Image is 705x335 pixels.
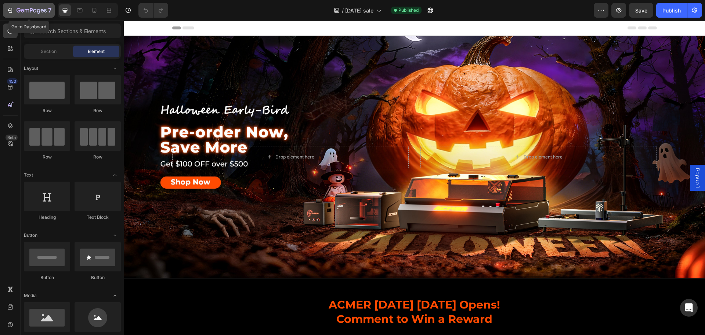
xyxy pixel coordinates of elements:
[662,7,681,14] div: Publish
[24,292,37,299] span: Media
[75,154,121,160] div: Row
[24,232,37,239] span: Button
[6,135,18,140] div: Beta
[342,7,344,14] span: /
[24,214,70,221] div: Heading
[24,154,70,160] div: Row
[24,107,70,114] div: Row
[24,172,33,178] span: Text
[75,214,121,221] div: Text Block
[41,48,57,55] span: Section
[7,78,18,84] div: 450
[345,7,373,14] span: [DATE] sale
[24,24,121,38] input: Search Sections & Elements
[109,169,121,181] span: Toggle open
[75,107,121,114] div: Row
[124,21,705,335] iframe: Design area
[24,274,70,281] div: Button
[3,3,55,18] button: 7
[680,299,698,317] div: Open Intercom Messenger
[152,133,191,139] div: Drop element here
[109,229,121,241] span: Toggle open
[48,6,51,15] p: 7
[629,3,653,18] button: Save
[75,274,121,281] div: Button
[656,3,687,18] button: Publish
[24,65,38,72] span: Layout
[109,63,121,74] span: Toggle open
[109,290,121,302] span: Toggle open
[570,147,578,167] span: Popup 1
[138,3,168,18] div: Undo/Redo
[635,7,647,14] span: Save
[400,133,439,139] div: Drop element here
[88,48,105,55] span: Element
[398,7,419,14] span: Published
